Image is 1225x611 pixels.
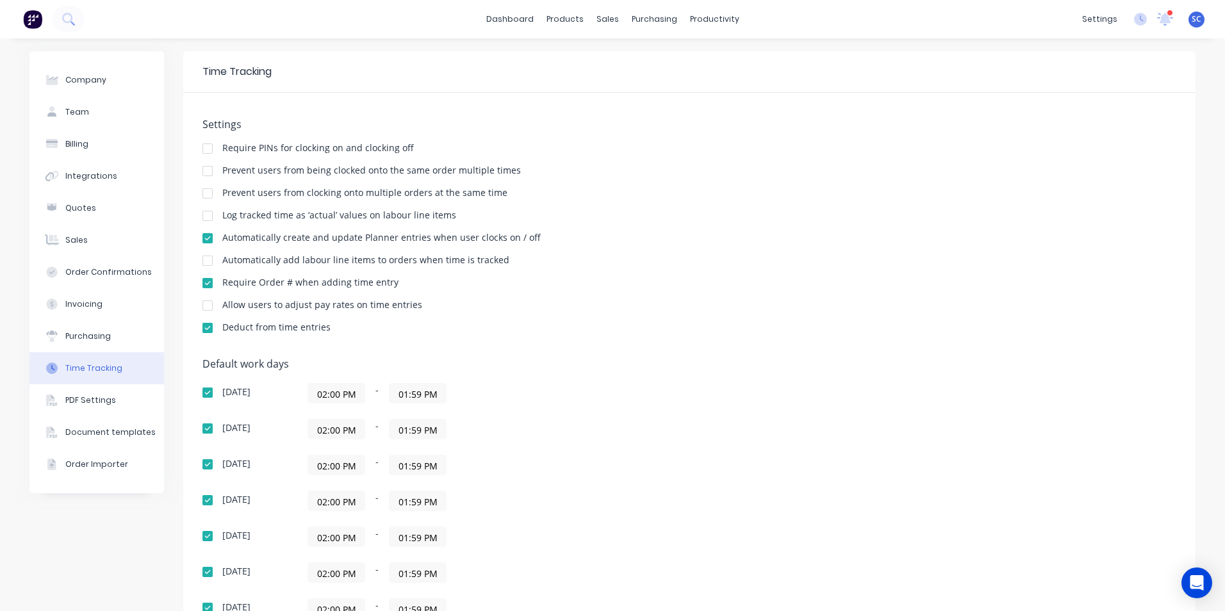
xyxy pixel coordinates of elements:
[29,96,164,128] button: Team
[390,527,446,546] input: Finish
[65,106,89,118] div: Team
[202,64,272,79] div: Time Tracking
[480,10,540,29] a: dashboard
[590,10,625,29] div: sales
[202,358,1176,370] h5: Default work days
[29,224,164,256] button: Sales
[540,10,590,29] div: products
[222,256,509,265] div: Automatically add labour line items to orders when time is tracked
[65,234,88,246] div: Sales
[29,128,164,160] button: Billing
[222,211,456,220] div: Log tracked time as ‘actual’ values on labour line items
[390,563,446,582] input: Finish
[29,448,164,480] button: Order Importer
[222,323,331,332] div: Deduct from time entries
[65,138,88,150] div: Billing
[390,491,446,510] input: Finish
[29,288,164,320] button: Invoicing
[65,74,106,86] div: Company
[65,363,122,374] div: Time Tracking
[29,256,164,288] button: Order Confirmations
[29,320,164,352] button: Purchasing
[29,64,164,96] button: Company
[308,491,365,510] input: Start
[65,298,103,310] div: Invoicing
[29,192,164,224] button: Quotes
[222,278,399,287] div: Require Order # when adding time entry
[308,383,628,403] div: -
[222,143,414,152] div: Require PINs for clocking on and clocking off
[29,416,164,448] button: Document templates
[202,118,1176,131] h5: Settings
[308,527,365,546] input: Start
[390,384,446,403] input: Finish
[65,170,117,182] div: Integrations
[390,455,446,475] input: Finish
[65,266,152,278] div: Order Confirmations
[65,395,116,406] div: PDF Settings
[222,567,251,576] div: [DATE]
[308,491,628,511] div: -
[222,233,541,242] div: Automatically create and update Planner entries when user clocks on / off
[222,166,521,175] div: Prevent users from being clocked onto the same order multiple times
[222,300,422,309] div: Allow users to adjust pay rates on time entries
[308,419,628,439] div: -
[222,459,251,468] div: [DATE]
[222,423,251,432] div: [DATE]
[29,352,164,384] button: Time Tracking
[65,202,96,214] div: Quotes
[1181,567,1212,598] div: Open Intercom Messenger
[308,455,365,475] input: Start
[23,10,42,29] img: Factory
[222,188,507,197] div: Prevent users from clocking onto multiple orders at the same time
[29,384,164,416] button: PDF Settings
[390,420,446,439] input: Finish
[222,531,251,540] div: [DATE]
[684,10,746,29] div: productivity
[308,562,628,583] div: -
[29,160,164,192] button: Integrations
[65,330,111,342] div: Purchasing
[1192,13,1201,25] span: SC
[308,563,365,582] input: Start
[308,420,365,439] input: Start
[65,427,156,438] div: Document templates
[222,387,251,396] div: [DATE]
[308,455,628,475] div: -
[308,384,365,403] input: Start
[1076,10,1124,29] div: settings
[625,10,684,29] div: purchasing
[308,526,628,547] div: -
[222,495,251,504] div: [DATE]
[65,459,128,470] div: Order Importer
